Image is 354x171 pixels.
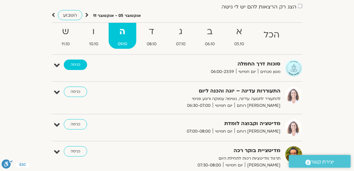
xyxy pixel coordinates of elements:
[52,24,79,39] strong: ש
[254,23,289,49] a: הכל
[141,95,280,102] p: להתעורר לתנועה עדינה, נשימה עמוקה ורוגע פנימי
[225,41,253,48] span: 05.10
[184,128,213,135] span: 07:00-08:00
[225,24,253,39] strong: א
[258,68,280,75] span: מגוון מנחים
[141,119,280,128] strong: מדיטציה וקבוצה לומדת
[52,41,79,48] span: 11.10
[138,41,166,48] span: 08.10
[213,128,235,135] span: יום חמישי
[52,23,79,49] a: ש11.10
[196,24,224,39] strong: ב
[109,41,136,48] span: 09.10
[167,24,195,39] strong: ג
[209,68,236,75] span: 06:00-23:59
[64,87,87,97] a: כניסה
[138,23,166,49] a: ד08.10
[225,23,253,49] a: א05.10
[63,12,77,18] span: השבוע
[141,155,280,162] p: תרגול מדיטציות רכות לתחילת היום
[64,60,87,70] a: כניסה
[109,24,136,39] strong: ה
[235,128,280,135] span: [PERSON_NAME] רוחם
[141,87,280,95] strong: התעוררות עדינה – יוגה והכנה ליום
[213,102,235,109] span: יום חמישי
[93,12,141,19] p: אוקטובר 05 - אוקטובר 11
[196,23,224,49] a: ב06.10
[64,119,87,130] a: כניסה
[167,41,195,48] span: 07.10
[311,158,334,166] span: יצירת קשר
[141,60,280,68] strong: סוכות דרך החמלה
[235,102,280,109] span: [PERSON_NAME] רוחם
[141,146,280,155] strong: מדיטציית בוקר רכה
[254,28,289,42] strong: הכל
[222,4,296,10] label: הצג רק הרצאות להם יש לי גישה
[58,10,82,20] a: השבוע
[236,68,258,75] span: יום חמישי
[289,155,351,168] a: יצירת קשר
[109,23,136,49] a: ה09.10
[80,41,107,48] span: 10.10
[245,162,280,169] span: [PERSON_NAME]
[80,24,107,39] strong: ו
[195,162,223,169] span: 07:30-08:00
[167,23,195,49] a: ג07.10
[196,41,224,48] span: 06.10
[185,102,213,109] span: 06:30-07:00
[64,146,87,157] a: כניסה
[80,23,107,49] a: ו10.10
[138,24,166,39] strong: ד
[223,162,245,169] span: יום חמישי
